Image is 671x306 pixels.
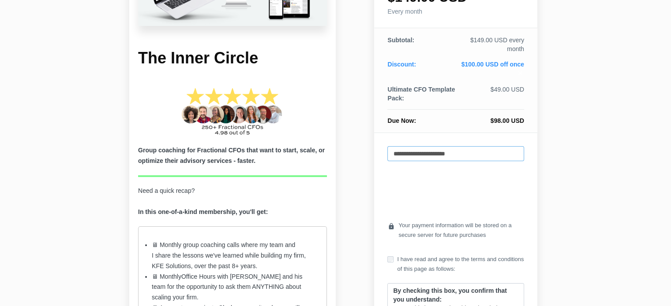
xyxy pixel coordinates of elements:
[387,85,460,110] th: Ultimate CFO Template Pack:
[491,117,524,124] span: $98.00 USD
[387,254,524,274] label: I have read and agree to the terms and conditions of this page as follows:
[393,287,506,303] strong: By checking this box, you confirm that you understand:
[387,221,394,232] i: lock
[517,70,524,77] i: close
[138,186,327,218] p: Need a quick recap?
[178,86,286,136] img: 255aca1-b627-60d4-603f-455d825e316_275_CFO_Academy_Graduates-2.png
[152,272,313,303] li: Office Hours with [PERSON_NAME] and his team
[514,70,524,79] a: close
[387,256,394,262] input: I have read and agree to the terms and conditions of this page as follows:
[387,37,414,44] span: Subtotal:
[460,85,524,110] td: $49.00 USD
[152,273,181,280] span: 🖥 Monthly
[138,208,268,215] strong: In this one-of-a-kind membership, you'll get:
[387,60,460,85] th: Discount:
[387,8,524,15] h4: Every month
[138,147,325,164] b: Group coaching for Fractional CFOs that want to start, scale, or optimize their advisory services...
[387,110,460,125] th: Due Now:
[138,48,327,69] h1: The Inner Circle
[461,61,524,68] span: $100.00 USD off once
[152,283,301,301] span: for the opportunity to ask them ANYTHING about scaling your firm.
[460,36,524,60] td: $149.00 USD every month
[398,221,524,240] span: Your payment information will be stored on a secure server for future purchases
[152,240,313,272] li: 🖥 Monthly group coaching calls where my team and I share the lessons we've learned while building...
[386,168,526,214] iframe: Secure payment input frame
